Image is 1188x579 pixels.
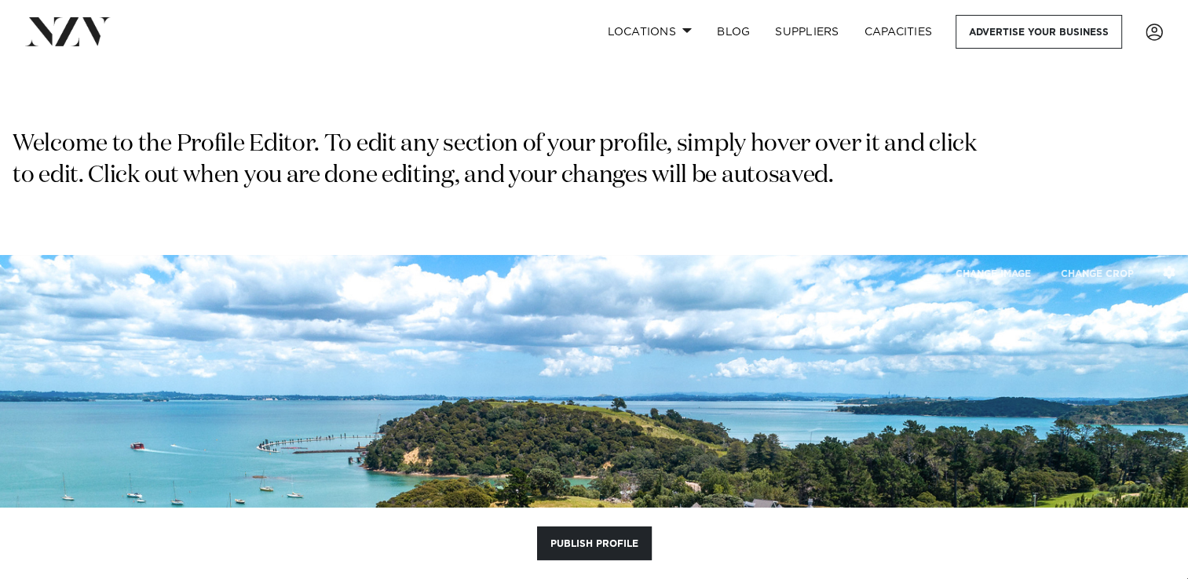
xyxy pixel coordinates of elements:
button: CHANGE IMAGE [942,257,1044,290]
a: Locations [594,15,704,49]
img: nzv-logo.png [25,17,111,46]
a: Advertise your business [956,15,1122,49]
a: SUPPLIERS [762,15,851,49]
button: Publish Profile [537,526,652,560]
button: CHANGE CROP [1047,257,1147,290]
a: Capacities [852,15,945,49]
p: Welcome to the Profile Editor. To edit any section of your profile, simply hover over it and clic... [13,129,983,192]
a: BLOG [704,15,762,49]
